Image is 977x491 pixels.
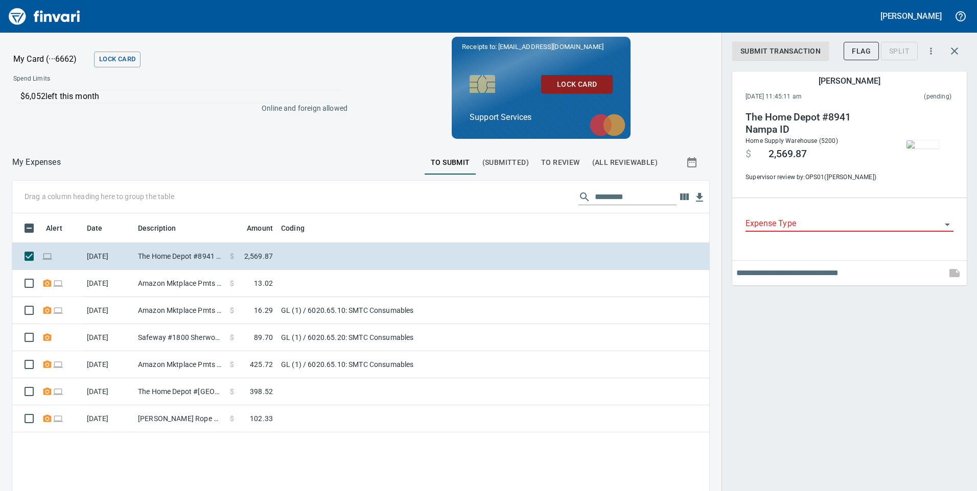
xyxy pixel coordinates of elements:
[83,405,134,432] td: [DATE]
[281,222,318,234] span: Coding
[250,413,273,424] span: 102.33
[42,415,53,422] span: Receipt Required
[87,222,116,234] span: Date
[244,251,273,261] span: 2,569.87
[42,388,53,395] span: Receipt Required
[230,305,234,315] span: $
[746,173,885,183] span: Supervisor review by: OPS01 ([PERSON_NAME])
[541,156,580,169] span: To Review
[880,11,942,21] h5: [PERSON_NAME]
[881,46,918,55] div: Transaction still pending, cannot split yet. It usually takes 2-3 days for a merchant to settle a...
[746,92,863,102] span: [DATE] 11:45:11 am
[230,413,234,424] span: $
[281,222,305,234] span: Coding
[470,111,613,124] p: Support Services
[942,39,967,63] button: Close transaction
[482,156,529,169] span: (Submitted)
[740,45,821,58] span: Submit Transaction
[53,415,63,422] span: Online transaction
[53,388,63,395] span: Online transaction
[497,42,604,52] span: [EMAIL_ADDRESS][DOMAIN_NAME]
[746,111,885,136] h4: The Home Depot #8941 Nampa ID
[247,222,273,234] span: Amount
[844,42,879,61] button: Flag
[431,156,470,169] span: To Submit
[134,270,226,297] td: Amazon Mktplace Pmts [DOMAIN_NAME][URL] WA
[5,103,347,113] p: Online and foreign allowed
[906,140,939,149] img: receipts%2Ftapani%2F2025-09-03%2FdDaZX8JUyyeI0KH0W5cbBD8H2fn2__BWXQyvsXRcfk1fLoFHk3_1.jpg
[134,324,226,351] td: Safeway #1800 Sherwood OR
[6,4,83,29] img: Finvari
[677,150,709,175] button: Show transactions within a particular date range
[769,148,807,160] span: 2,569.87
[13,53,90,65] p: My Card (···6662)
[863,92,951,102] span: This charge has not been settled by the merchant yet. This usually takes a couple of days but in ...
[254,305,273,315] span: 16.29
[732,42,829,61] button: Submit Transaction
[942,261,967,285] span: This records your note into the expense
[87,222,103,234] span: Date
[42,334,53,340] span: Receipt Required
[250,386,273,397] span: 398.52
[42,361,53,367] span: Receipt Required
[94,52,141,67] button: Lock Card
[12,156,61,168] p: My Expenses
[230,251,234,261] span: $
[819,76,880,86] h5: [PERSON_NAME]
[42,253,53,259] span: Online transaction
[230,332,234,342] span: $
[134,297,226,324] td: Amazon Mktplace Pmts [DOMAIN_NAME][URL] WA
[230,278,234,288] span: $
[13,74,198,84] span: Spend Limits
[134,378,226,405] td: The Home Depot #[GEOGRAPHIC_DATA]
[42,280,53,286] span: Receipt Required
[254,332,273,342] span: 89.70
[746,148,751,160] span: $
[549,78,604,91] span: Lock Card
[83,297,134,324] td: [DATE]
[134,405,226,432] td: [PERSON_NAME] Rope 6145069456 OH
[746,137,838,144] span: Home Supply Warehouse (5200)
[230,386,234,397] span: $
[940,217,955,232] button: Open
[83,351,134,378] td: [DATE]
[254,278,273,288] span: 13.02
[42,307,53,313] span: Receipt Required
[462,42,620,52] p: Receipts to:
[134,351,226,378] td: Amazon Mktplace Pmts [DOMAIN_NAME][URL] WA
[12,156,61,168] nav: breadcrumb
[99,54,135,65] span: Lock Card
[585,109,631,141] img: mastercard.svg
[277,351,532,378] td: GL (1) / 6020.65.10: SMTC Consumables
[277,324,532,351] td: GL (1) / 6020.65.20: SMTC Consumables
[250,359,273,370] span: 425.72
[134,243,226,270] td: The Home Depot #8941 Nampa ID
[230,359,234,370] span: $
[592,156,658,169] span: (All Reviewable)
[878,8,944,24] button: [PERSON_NAME]
[53,280,63,286] span: Online transaction
[46,222,62,234] span: Alert
[852,45,871,58] span: Flag
[53,361,63,367] span: Online transaction
[46,222,76,234] span: Alert
[138,222,176,234] span: Description
[277,297,532,324] td: GL (1) / 6020.65.10: SMTC Consumables
[25,191,174,202] p: Drag a column heading here to group the table
[83,270,134,297] td: [DATE]
[83,243,134,270] td: [DATE]
[83,378,134,405] td: [DATE]
[677,189,692,205] button: Choose columns to display
[53,307,63,313] span: Online transaction
[541,75,613,94] button: Lock Card
[920,40,942,62] button: More
[234,222,273,234] span: Amount
[20,90,341,103] p: $6,052 left this month
[83,324,134,351] td: [DATE]
[138,222,190,234] span: Description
